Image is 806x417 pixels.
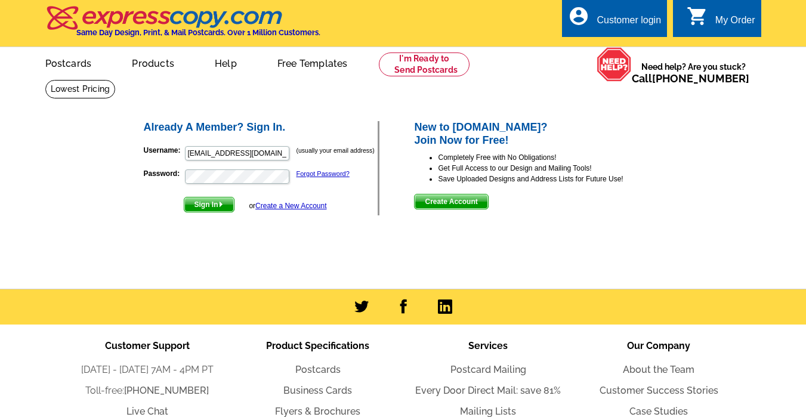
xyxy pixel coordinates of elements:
[415,385,561,396] a: Every Door Direct Mail: save 81%
[597,15,661,32] div: Customer login
[124,385,209,396] a: [PHONE_NUMBER]
[415,194,487,209] span: Create Account
[652,72,749,85] a: [PHONE_NUMBER]
[600,385,718,396] a: Customer Success Stories
[26,48,111,76] a: Postcards
[568,5,589,27] i: account_circle
[62,363,233,377] li: [DATE] - [DATE] 7AM - 4PM PT
[687,5,708,27] i: shopping_cart
[249,200,326,211] div: or
[295,364,341,375] a: Postcards
[438,152,664,163] li: Completely Free with No Obligations!
[687,13,755,28] a: shopping_cart My Order
[275,406,360,417] a: Flyers & Brochures
[196,48,256,76] a: Help
[297,170,350,177] a: Forgot Password?
[218,202,224,207] img: button-next-arrow-white.png
[597,47,632,82] img: help
[568,13,661,28] a: account_circle Customer login
[438,174,664,184] li: Save Uploaded Designs and Address Lists for Future Use!
[144,121,378,134] h2: Already A Member? Sign In.
[632,72,749,85] span: Call
[184,197,234,212] button: Sign In
[126,406,168,417] a: Live Chat
[62,384,233,398] li: Toll-free:
[105,340,190,351] span: Customer Support
[144,145,184,156] label: Username:
[258,48,367,76] a: Free Templates
[297,147,375,154] small: (usually your email address)
[629,406,688,417] a: Case Studies
[623,364,694,375] a: About the Team
[255,202,326,210] a: Create a New Account
[184,197,234,212] span: Sign In
[144,168,184,179] label: Password:
[715,15,755,32] div: My Order
[76,28,320,37] h4: Same Day Design, Print, & Mail Postcards. Over 1 Million Customers.
[438,163,664,174] li: Get Full Access to our Design and Mailing Tools!
[627,340,690,351] span: Our Company
[632,61,755,85] span: Need help? Are you stuck?
[414,121,664,147] h2: New to [DOMAIN_NAME]? Join Now for Free!
[266,340,369,351] span: Product Specifications
[460,406,516,417] a: Mailing Lists
[283,385,352,396] a: Business Cards
[45,14,320,37] a: Same Day Design, Print, & Mail Postcards. Over 1 Million Customers.
[414,194,488,209] button: Create Account
[450,364,526,375] a: Postcard Mailing
[468,340,508,351] span: Services
[113,48,193,76] a: Products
